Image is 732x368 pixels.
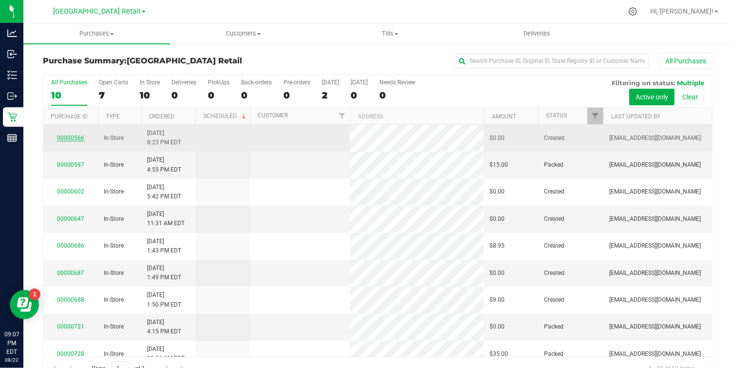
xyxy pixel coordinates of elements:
[318,29,463,38] span: Tills
[609,269,701,278] span: [EMAIL_ADDRESS][DOMAIN_NAME]
[322,90,339,101] div: 2
[99,90,128,101] div: 7
[7,91,17,101] inline-svg: Outbound
[677,79,704,87] span: Multiple
[57,296,84,303] a: 00000688
[208,79,229,86] div: PickUps
[544,134,564,143] span: Created
[283,90,310,101] div: 0
[611,113,660,120] a: Last Updated By
[7,70,17,80] inline-svg: Inventory
[57,135,84,141] a: 00000566
[147,318,181,336] span: [DATE] 4:15 PM EDT
[317,23,464,44] a: Tills
[171,79,196,86] div: Deliveries
[57,350,84,357] a: 00000728
[147,345,185,363] span: [DATE] 11:06 AM EDT
[489,214,505,224] span: $0.00
[489,241,505,251] span: $8.95
[544,187,564,196] span: Created
[510,29,563,38] span: Deliveries
[57,323,84,330] a: 00000721
[659,53,713,69] button: All Purchases
[489,269,505,278] span: $0.00
[208,90,229,101] div: 0
[104,295,124,305] span: In-Store
[51,79,87,86] div: All Purchases
[379,79,415,86] div: Needs Review
[147,291,181,309] span: [DATE] 1:50 PM EDT
[57,161,84,168] a: 00000597
[7,133,17,143] inline-svg: Reports
[489,160,508,170] span: $15.00
[241,90,272,101] div: 0
[57,270,84,276] a: 00000687
[676,89,704,105] button: Clear
[51,90,87,101] div: 10
[170,23,317,44] a: Customers
[609,322,701,331] span: [EMAIL_ADDRESS][DOMAIN_NAME]
[609,134,701,143] span: [EMAIL_ADDRESS][DOMAIN_NAME]
[544,295,564,305] span: Created
[127,56,242,65] span: [GEOGRAPHIC_DATA] Retail
[609,349,701,359] span: [EMAIL_ADDRESS][DOMAIN_NAME]
[171,90,196,101] div: 0
[10,290,39,319] iframe: Resource center
[454,54,649,68] input: Search Purchase ID, Original ID, State Registry ID or Customer Name...
[609,160,701,170] span: [EMAIL_ADDRESS][DOMAIN_NAME]
[51,113,88,120] a: Purchase ID
[149,113,174,120] a: Ordered
[629,89,675,105] button: Active only
[29,289,40,300] iframe: Resource center unread badge
[147,129,181,147] span: [DATE] 8:23 PM EDT
[104,349,124,359] span: In-Store
[147,264,181,282] span: [DATE] 1:49 PM EDT
[464,23,610,44] a: Deliveries
[54,7,141,16] span: [GEOGRAPHIC_DATA] Retail
[104,214,124,224] span: In-Store
[544,269,564,278] span: Created
[170,29,316,38] span: Customers
[57,188,84,195] a: 00000602
[283,79,310,86] div: Pre-orders
[609,187,701,196] span: [EMAIL_ADDRESS][DOMAIN_NAME]
[489,349,508,359] span: $35.00
[204,113,248,119] a: Scheduled
[104,241,124,251] span: In-Store
[140,79,160,86] div: In Store
[104,269,124,278] span: In-Store
[544,349,563,359] span: Packed
[544,322,563,331] span: Packed
[4,330,19,356] p: 09:07 PM EDT
[104,134,124,143] span: In-Store
[104,160,124,170] span: In-Store
[544,214,564,224] span: Created
[258,112,288,119] a: Customer
[609,295,701,305] span: [EMAIL_ADDRESS][DOMAIN_NAME]
[147,237,181,255] span: [DATE] 1:43 PM EDT
[351,79,368,86] div: [DATE]
[609,214,701,224] span: [EMAIL_ADDRESS][DOMAIN_NAME]
[544,160,563,170] span: Packed
[104,187,124,196] span: In-Store
[612,79,675,87] span: Filtering on status:
[489,134,505,143] span: $0.00
[7,28,17,38] inline-svg: Analytics
[546,112,567,119] a: Status
[7,112,17,122] inline-svg: Retail
[99,79,128,86] div: Open Carts
[147,183,181,201] span: [DATE] 5:42 PM EDT
[106,113,120,120] a: Type
[489,187,505,196] span: $0.00
[650,7,713,15] span: Hi, [PERSON_NAME]!
[627,7,639,16] div: Manage settings
[7,49,17,59] inline-svg: Inbound
[23,23,170,44] a: Purchases
[57,242,84,249] a: 00000686
[492,113,516,120] a: Amount
[350,108,484,125] th: Address
[57,215,84,222] a: 00000647
[334,108,350,124] a: Filter
[241,79,272,86] div: Back-orders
